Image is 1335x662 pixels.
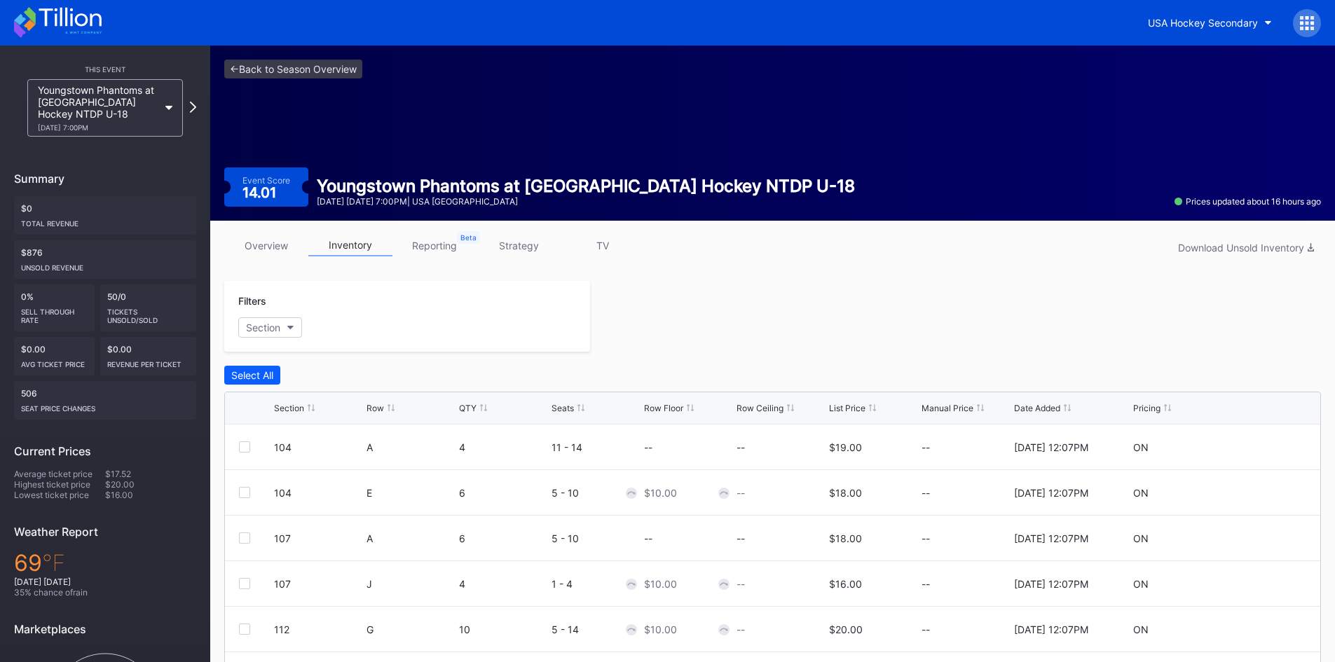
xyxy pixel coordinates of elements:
[14,577,196,587] div: [DATE] [DATE]
[459,441,548,453] div: 4
[829,578,862,590] div: $16.00
[21,258,189,272] div: Unsold Revenue
[21,302,88,324] div: Sell Through Rate
[14,622,196,636] div: Marketplaces
[367,441,456,453] div: A
[737,403,783,413] div: Row Ceiling
[552,441,641,453] div: 11 - 14
[105,469,196,479] div: $17.52
[922,487,1011,499] div: --
[459,623,548,635] div: 10
[367,532,456,544] div: A
[1148,17,1258,29] div: USA Hockey Secondary
[737,623,745,635] div: --
[1137,10,1282,36] button: USA Hockey Secondary
[1014,578,1088,590] div: [DATE] 12:07PM
[644,487,677,499] div: $10.00
[922,623,1011,635] div: --
[459,532,548,544] div: 6
[317,196,855,207] div: [DATE] [DATE] 7:00PM | USA [GEOGRAPHIC_DATA]
[922,403,973,413] div: Manual Price
[1133,532,1149,544] div: ON
[14,381,196,420] div: 506
[829,487,862,499] div: $18.00
[317,176,855,196] div: Youngstown Phantoms at [GEOGRAPHIC_DATA] Hockey NTDP U-18
[14,479,105,490] div: Highest ticket price
[737,532,745,544] div: --
[274,441,363,453] div: 104
[829,441,862,453] div: $19.00
[922,441,1011,453] div: --
[561,235,645,256] a: TV
[1171,238,1321,257] button: Download Unsold Inventory
[14,525,196,539] div: Weather Report
[1133,578,1149,590] div: ON
[459,578,548,590] div: 4
[21,354,88,368] div: Avg ticket price
[922,578,1011,590] div: --
[14,65,196,74] div: This Event
[367,578,456,590] div: J
[38,123,158,132] div: [DATE] 7:00PM
[552,623,641,635] div: 5 - 14
[231,369,273,381] div: Select All
[246,322,280,333] div: Section
[14,337,95,375] div: $0.00
[829,403,865,413] div: List Price
[105,479,196,490] div: $20.00
[737,578,745,590] div: --
[274,487,363,499] div: 104
[552,578,641,590] div: 1 - 4
[737,487,745,499] div: --
[1014,403,1060,413] div: Date Added
[1014,487,1088,499] div: [DATE] 12:07PM
[1178,242,1314,254] div: Download Unsold Inventory
[224,366,280,385] button: Select All
[274,532,363,544] div: 107
[14,469,105,479] div: Average ticket price
[242,175,290,186] div: Event Score
[644,623,677,635] div: $10.00
[392,235,477,256] a: reporting
[1133,623,1149,635] div: ON
[14,490,105,500] div: Lowest ticket price
[14,549,196,577] div: 69
[644,403,683,413] div: Row Floor
[238,295,576,307] div: Filters
[38,84,158,132] div: Youngstown Phantoms at [GEOGRAPHIC_DATA] Hockey NTDP U-18
[459,403,477,413] div: QTY
[552,403,574,413] div: Seats
[14,587,196,598] div: 35 % chance of rain
[308,235,392,256] a: inventory
[922,532,1011,544] div: --
[1133,487,1149,499] div: ON
[1175,196,1321,207] div: Prices updated about 16 hours ago
[100,284,197,331] div: 50/0
[644,578,677,590] div: $10.00
[1133,441,1149,453] div: ON
[1014,623,1088,635] div: [DATE] 12:07PM
[14,444,196,458] div: Current Prices
[552,487,641,499] div: 5 - 10
[105,490,196,500] div: $16.00
[737,441,745,453] div: --
[644,441,652,453] div: --
[274,578,363,590] div: 107
[14,172,196,186] div: Summary
[1014,441,1088,453] div: [DATE] 12:07PM
[367,487,456,499] div: E
[829,623,863,635] div: $20.00
[21,214,189,228] div: Total Revenue
[107,302,190,324] div: Tickets Unsold/Sold
[1133,403,1161,413] div: Pricing
[238,317,302,338] button: Section
[224,235,308,256] a: overview
[242,186,280,200] div: 14.01
[21,399,189,413] div: seat price changes
[14,240,196,279] div: $876
[367,623,456,635] div: G
[224,60,362,78] a: <-Back to Season Overview
[274,623,363,635] div: 112
[274,403,304,413] div: Section
[107,354,190,368] div: Revenue per ticket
